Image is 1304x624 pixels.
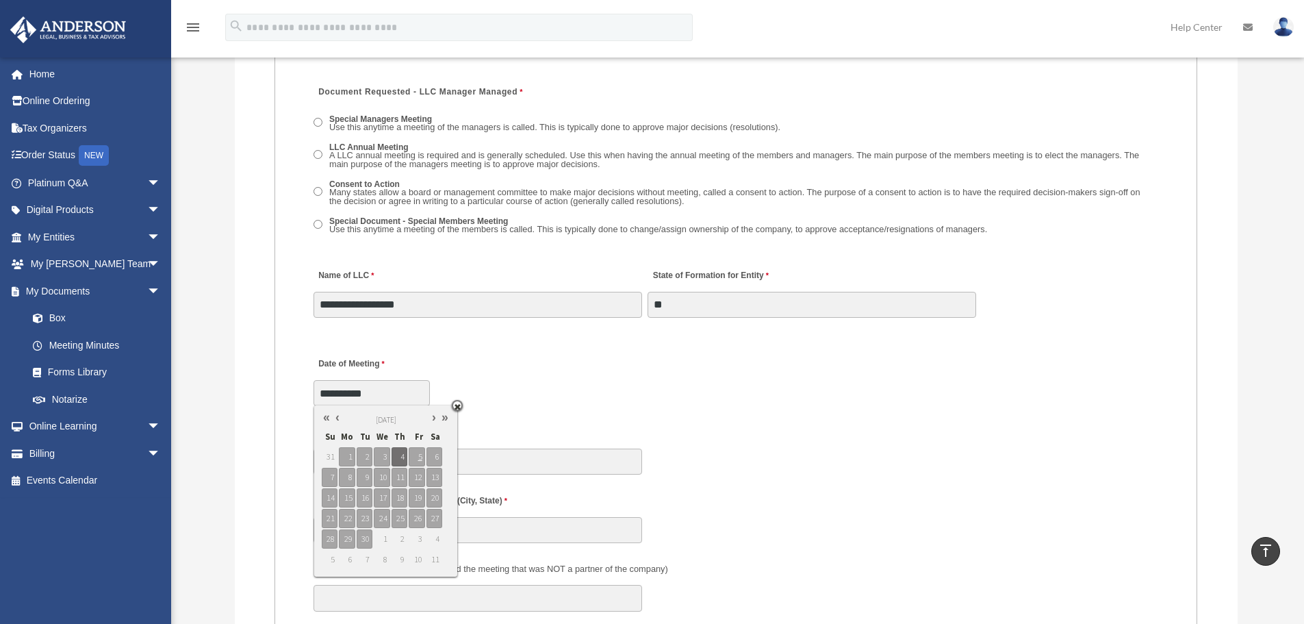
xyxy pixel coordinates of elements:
[409,447,424,466] span: 5
[357,447,372,466] span: 2
[409,550,424,569] span: 10
[1251,537,1280,566] a: vertical_align_top
[322,447,337,466] span: 31
[392,447,407,466] span: 4
[374,468,389,487] span: 10
[374,550,389,569] span: 8
[10,251,181,278] a: My [PERSON_NAME] Teamarrow_drop_down
[1257,542,1274,559] i: vertical_align_top
[339,488,355,508] span: 15
[374,509,389,528] span: 24
[322,488,337,508] span: 14
[409,509,424,528] span: 26
[147,197,175,225] span: arrow_drop_down
[10,114,181,142] a: Tax Organizers
[357,550,372,569] span: 7
[147,251,175,279] span: arrow_drop_down
[314,423,444,442] label: Time of day Meeting Held
[392,488,407,508] span: 18
[392,550,407,569] span: 9
[392,428,407,446] span: Th
[357,428,372,446] span: Tu
[314,355,444,374] label: Date of Meeting
[322,529,337,549] span: 28
[369,564,668,574] span: (Did anyone else attend the meeting that was NOT a partner of the company)
[426,529,442,549] span: 4
[19,305,181,332] a: Box
[392,468,407,487] span: 11
[314,560,672,579] label: Also Present
[147,413,175,441] span: arrow_drop_down
[329,187,1140,206] span: Many states allow a board or management committee to make major decisions without meeting, called...
[329,122,780,132] span: Use this anytime a meeting of the managers is called. This is typically done to approve major dec...
[374,447,389,466] span: 3
[19,386,181,413] a: Notarize
[374,488,389,508] span: 17
[10,277,181,305] a: My Documentsarrow_drop_down
[409,428,424,446] span: Fr
[392,529,407,549] span: 2
[426,509,442,528] span: 27
[322,509,337,528] span: 21
[10,60,181,88] a: Home
[10,440,181,467] a: Billingarrow_drop_down
[19,359,181,386] a: Forms Library
[426,488,442,508] span: 20
[426,447,442,466] span: 6
[19,332,175,359] a: Meeting Minutes
[376,415,396,425] span: [DATE]
[10,169,181,197] a: Platinum Q&Aarrow_drop_down
[185,19,201,36] i: menu
[357,509,372,528] span: 23
[374,529,389,549] span: 1
[357,488,372,508] span: 16
[339,529,355,549] span: 29
[325,113,785,134] label: Special Managers Meeting
[1273,17,1294,37] img: User Pic
[10,197,181,224] a: Digital Productsarrow_drop_down
[325,178,1159,208] label: Consent to Action
[10,467,181,495] a: Events Calendar
[6,16,130,43] img: Anderson Advisors Platinum Portal
[339,428,355,446] span: Mo
[409,529,424,549] span: 3
[409,468,424,487] span: 12
[357,529,372,549] span: 30
[147,277,175,305] span: arrow_drop_down
[329,224,987,234] span: Use this anytime a meeting of the members is called. This is typically done to change/assign owne...
[339,509,355,528] span: 22
[318,87,517,97] span: Document Requested - LLC Manager Managed
[322,468,337,487] span: 7
[325,141,1159,171] label: LLC Annual Meeting
[357,468,372,487] span: 9
[339,468,355,487] span: 8
[329,150,1139,169] span: A LLC annual meeting is required and is generally scheduled. Use this when having the annual meet...
[374,428,389,446] span: We
[648,266,771,285] label: State of Formation for Entity
[147,169,175,197] span: arrow_drop_down
[10,142,181,170] a: Order StatusNEW
[314,266,377,285] label: Name of LLC
[339,550,355,569] span: 6
[314,492,511,510] label: Location where Meeting took place (City, State)
[409,488,424,508] span: 19
[10,88,181,115] a: Online Ordering
[322,428,337,446] span: Su
[392,509,407,528] span: 25
[147,223,175,251] span: arrow_drop_down
[185,24,201,36] a: menu
[325,215,992,236] label: Special Document - Special Members Meeting
[322,550,337,569] span: 5
[229,18,244,34] i: search
[339,447,355,466] span: 1
[10,413,181,440] a: Online Learningarrow_drop_down
[426,468,442,487] span: 13
[147,440,175,468] span: arrow_drop_down
[10,223,181,251] a: My Entitiesarrow_drop_down
[426,428,442,446] span: Sa
[79,145,109,166] div: NEW
[426,550,442,569] span: 11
